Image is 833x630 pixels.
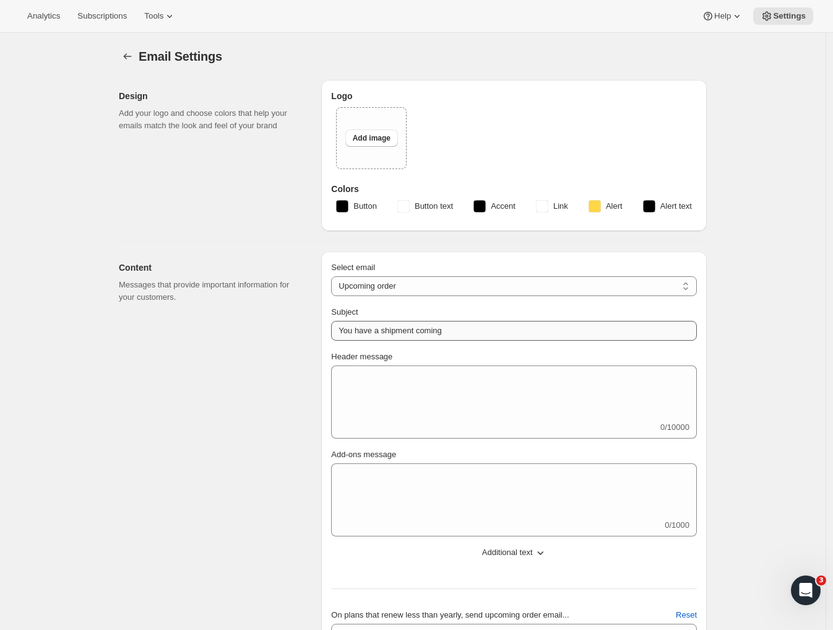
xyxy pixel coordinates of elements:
span: On plans that renew less than yearly, send upcoming order email... [331,610,569,619]
span: Subject [331,307,358,317]
span: Subscriptions [77,11,127,21]
span: Tools [144,11,163,21]
button: Settings [753,7,813,25]
span: Email Settings [139,50,222,63]
button: Alert text [636,196,699,216]
span: Button text [415,200,453,212]
button: Analytics [20,7,67,25]
span: Alert text [660,200,692,212]
h2: Design [119,90,301,102]
button: Add image [345,129,398,147]
span: Settings [773,11,806,21]
span: Additional text [482,546,533,559]
iframe: Intercom live chat [791,575,821,605]
h3: Logo [331,90,697,102]
button: Button [329,196,384,216]
span: Reset [676,609,697,621]
span: Analytics [27,11,60,21]
span: Help [714,11,731,21]
button: Accent [466,196,523,216]
span: Add-ons message [331,450,396,459]
span: Link [553,200,568,212]
span: Button [353,200,377,212]
h3: Colors [331,183,697,195]
p: Add your logo and choose colors that help your emails match the look and feel of your brand [119,107,301,132]
span: 3 [816,575,826,585]
button: Tools [137,7,183,25]
span: Alert [606,200,623,212]
button: Subscriptions [70,7,134,25]
p: Messages that provide important information for your customers. [119,279,301,304]
button: Alert [581,196,630,216]
button: Reset [668,605,704,625]
span: Accent [491,200,516,212]
button: Button text [390,196,460,216]
button: Settings [119,48,136,65]
button: Help [694,7,751,25]
span: Select email [331,263,375,272]
span: Header message [331,352,392,361]
h2: Content [119,261,301,274]
button: Additional text [324,543,704,562]
span: Add image [353,133,391,143]
button: Link [529,196,576,216]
